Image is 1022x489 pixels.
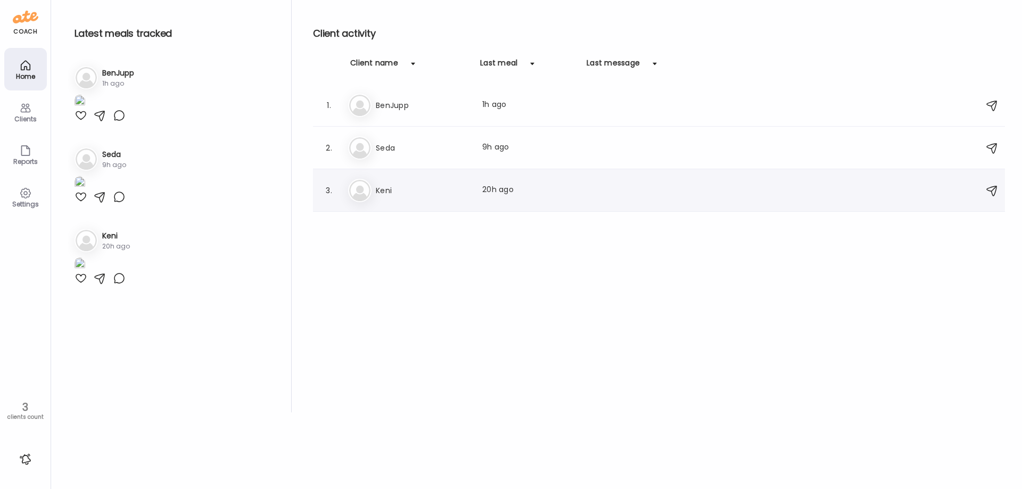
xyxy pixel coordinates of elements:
div: Client name [350,57,398,74]
h3: Seda [376,142,469,154]
div: 20h ago [102,242,130,251]
img: ate [13,9,38,26]
img: bg-avatar-default.svg [349,95,370,116]
h3: Keni [376,184,469,197]
div: 9h ago [102,160,126,170]
img: bg-avatar-default.svg [76,230,97,251]
div: coach [13,27,37,36]
img: bg-avatar-default.svg [76,148,97,170]
h3: BenJupp [376,99,469,112]
div: 1h ago [482,99,576,112]
div: 1. [323,99,335,112]
div: Last meal [480,57,517,74]
img: bg-avatar-default.svg [349,137,370,159]
div: Settings [6,201,45,208]
div: 3. [323,184,335,197]
h2: Client activity [313,26,1005,42]
div: 3 [4,401,47,413]
div: 9h ago [482,142,576,154]
img: images%2FN21lRKqjfMdOCgX9JykITk4PX472%2FnXqUqEpYI6HW040z2sUe%2FmF9zGLv0KIIuGXPkcntA_1080 [75,176,85,190]
img: images%2FHVcAe8IYoJNGVG2ZERacUZstUY53%2F97A1XuOkeNaTw4oNJm9H%2F4Macnv1t14tDPNplAdXw_1080 [75,95,85,109]
img: bg-avatar-default.svg [76,67,97,88]
div: clients count [4,413,47,421]
h2: Latest meals tracked [75,26,274,42]
div: Home [6,73,45,80]
h3: Seda [102,149,126,160]
div: 20h ago [482,184,576,197]
div: 1h ago [102,79,134,88]
div: Last message [587,57,640,74]
img: bg-avatar-default.svg [349,180,370,201]
div: Reports [6,158,45,165]
div: Clients [6,115,45,122]
img: images%2F9FN57vT2oqRbZS02umJcrbHD5CE2%2F81bUopPU16dXvauzfkkI%2F2E4O9cu7K8XsjZlZsCSk_1080 [75,258,85,272]
h3: BenJupp [102,68,134,79]
h3: Keni [102,230,130,242]
div: 2. [323,142,335,154]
